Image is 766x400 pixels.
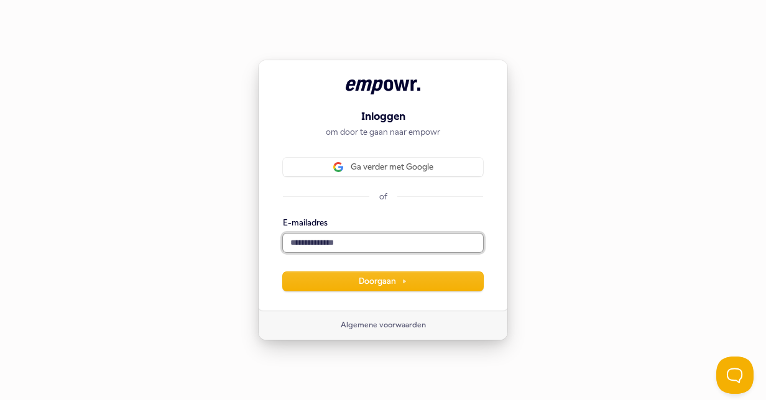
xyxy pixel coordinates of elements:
[716,357,754,394] iframe: Help Scout Beacon - Open
[333,162,343,172] img: Sign in with Google
[283,217,328,229] label: E-mailadres
[283,127,483,138] p: om door te gaan naar empowr
[283,109,483,124] h1: Inloggen
[283,272,483,291] button: Doorgaan
[346,80,420,94] img: empowr
[351,161,433,173] span: Ga verder met Google
[359,276,407,287] span: Doorgaan
[283,158,483,176] button: Sign in with GoogleGa verder met Google
[341,320,426,330] a: Algemene voorwaarden
[379,191,387,202] p: of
